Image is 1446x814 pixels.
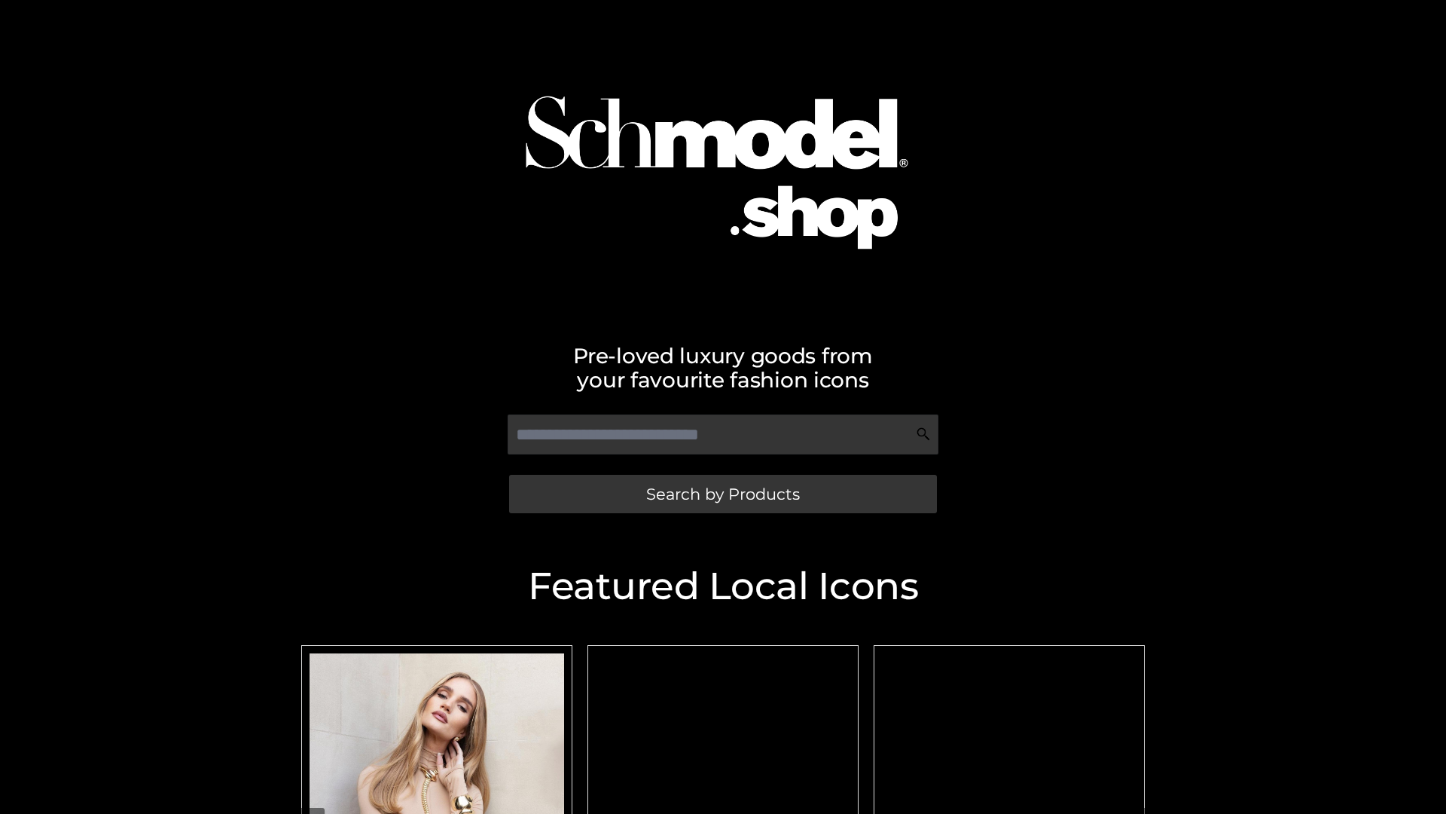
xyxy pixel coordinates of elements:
img: Search Icon [916,427,931,442]
span: Search by Products [646,486,800,502]
a: Search by Products [509,475,937,513]
h2: Pre-loved luxury goods from your favourite fashion icons [294,344,1152,392]
h2: Featured Local Icons​ [294,568,1152,605]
